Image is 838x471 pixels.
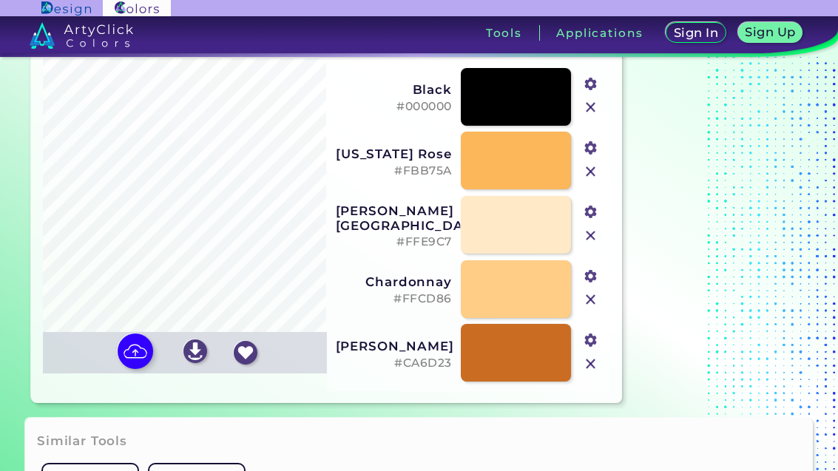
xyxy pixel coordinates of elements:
img: icon_close.svg [581,98,601,117]
a: Sign In [668,24,723,43]
h3: Chardonnay [336,274,452,289]
h3: [PERSON_NAME][GEOGRAPHIC_DATA] [336,203,452,233]
h5: #FFE9C7 [336,235,452,249]
h3: [US_STATE] Rose [336,146,452,161]
img: icon picture [118,333,153,369]
h3: Black [336,82,452,97]
h5: Sign Up [747,27,794,38]
h3: Tools [486,27,522,38]
img: icon_close.svg [581,290,601,309]
h3: [PERSON_NAME] [336,339,452,353]
h3: Similar Tools [37,433,127,450]
h5: Sign In [675,27,717,38]
h5: #CA6D23 [336,356,452,370]
img: icon_close.svg [581,162,601,181]
img: logo_artyclick_colors_white.svg [30,22,134,49]
h5: #FFCD86 [336,292,452,306]
h5: #000000 [336,100,452,114]
h3: Applications [556,27,643,38]
img: icon_close.svg [581,226,601,245]
a: Sign Up [740,24,800,43]
img: icon_download_white.svg [183,339,207,363]
h5: #FBB75A [336,164,452,178]
img: icon_favourite_white.svg [234,341,257,365]
img: icon_close.svg [581,354,601,373]
img: ArtyClick Design logo [41,1,91,16]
